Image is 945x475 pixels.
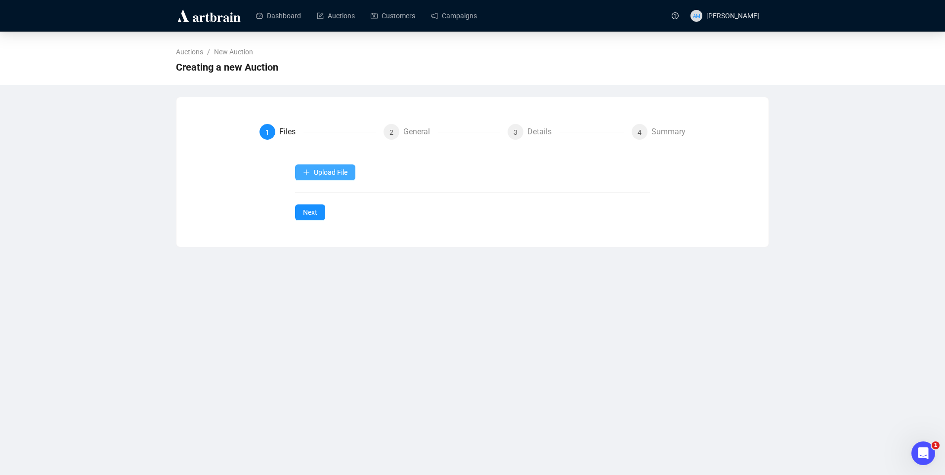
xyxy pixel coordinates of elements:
span: AM [692,11,700,19]
a: New Auction [212,46,255,57]
span: 3 [514,128,517,136]
a: Campaigns [431,3,477,29]
iframe: Intercom live chat [911,441,935,465]
span: 2 [389,128,393,136]
div: Details [527,124,559,140]
span: Next [303,207,317,218]
span: 1 [932,441,940,449]
div: 3Details [508,124,624,140]
img: logo [176,8,242,24]
span: Creating a new Auction [176,59,278,75]
a: Auctions [317,3,355,29]
div: Summary [651,124,686,140]
li: / [207,46,210,57]
a: Customers [371,3,415,29]
div: General [403,124,438,140]
div: Files [279,124,303,140]
a: Auctions [174,46,205,57]
div: 2General [384,124,500,140]
span: Upload File [314,168,347,176]
span: plus [303,169,310,176]
span: 1 [265,128,269,136]
div: 1Files [259,124,376,140]
span: 4 [638,128,642,136]
a: Dashboard [256,3,301,29]
div: 4Summary [632,124,686,140]
button: Upload File [295,164,355,180]
button: Next [295,204,325,220]
span: [PERSON_NAME] [706,12,759,20]
span: question-circle [672,12,679,19]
